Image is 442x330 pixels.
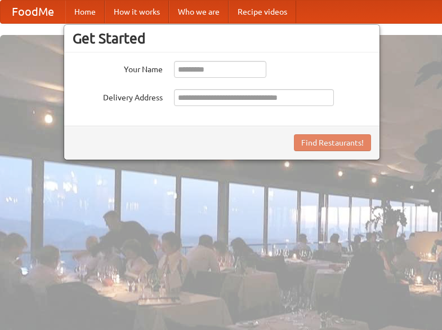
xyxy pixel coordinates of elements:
[73,30,371,47] h3: Get Started
[294,134,371,151] button: Find Restaurants!
[73,61,163,75] label: Your Name
[65,1,105,23] a: Home
[1,1,65,23] a: FoodMe
[169,1,229,23] a: Who we are
[229,1,296,23] a: Recipe videos
[105,1,169,23] a: How it works
[73,89,163,103] label: Delivery Address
